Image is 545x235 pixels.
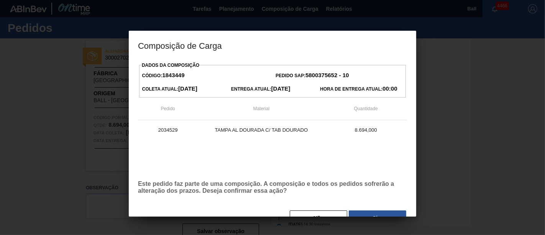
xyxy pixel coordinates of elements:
[290,210,347,226] button: Não
[320,86,397,92] span: Hora de Entrega Atual:
[349,210,406,226] button: Sim
[161,106,175,111] span: Pedido
[253,106,270,111] span: Material
[382,85,397,92] strong: 00:00
[305,72,349,78] strong: 5800375652 - 10
[271,85,291,92] strong: [DATE]
[142,63,199,68] label: Dados da Composição
[178,85,197,92] strong: [DATE]
[138,180,407,194] p: Este pedido faz parte de uma composição. A composição e todos os pedidos sofrerão a alteração dos...
[276,73,349,78] span: Pedido SAP:
[354,106,378,111] span: Quantidade
[325,120,407,139] td: 8.694,000
[198,120,325,139] td: TAMPA AL DOURADA C/ TAB DOURADO
[142,73,185,78] span: Código:
[231,86,291,92] span: Entrega Atual:
[162,72,184,78] strong: 1843449
[129,31,416,60] h3: Composição de Carga
[142,86,197,92] span: Coleta Atual:
[138,120,198,139] td: 2034529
